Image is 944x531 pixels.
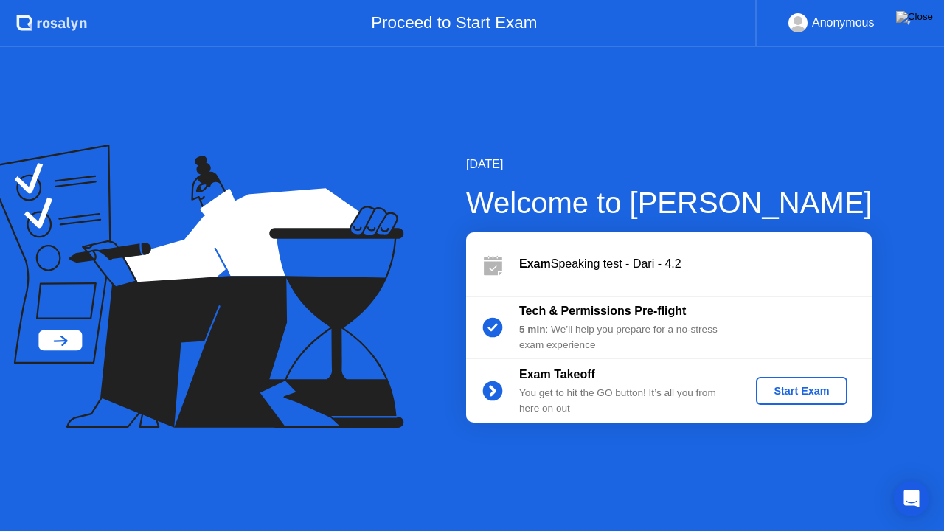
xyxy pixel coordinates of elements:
[896,11,933,23] img: Close
[519,368,595,381] b: Exam Takeoff
[466,181,872,225] div: Welcome to [PERSON_NAME]
[466,156,872,173] div: [DATE]
[519,305,686,317] b: Tech & Permissions Pre-flight
[519,257,551,270] b: Exam
[519,255,872,273] div: Speaking test - Dari - 4.2
[812,13,875,32] div: Anonymous
[519,322,732,353] div: : We’ll help you prepare for a no-stress exam experience
[519,324,546,335] b: 5 min
[756,377,847,405] button: Start Exam
[762,385,841,397] div: Start Exam
[519,386,732,416] div: You get to hit the GO button! It’s all you from here on out
[894,481,929,516] div: Open Intercom Messenger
